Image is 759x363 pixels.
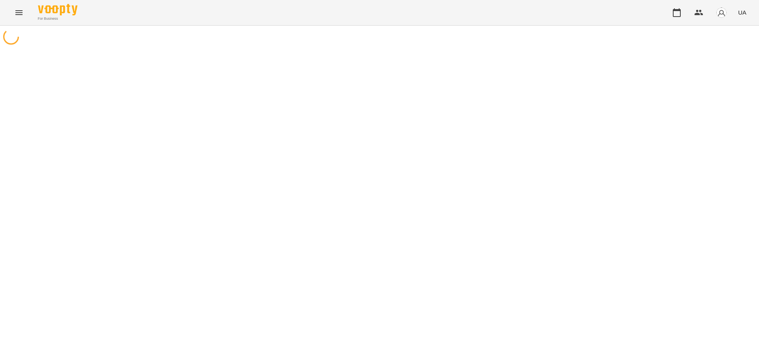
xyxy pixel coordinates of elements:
img: avatar_s.png [716,7,727,18]
button: UA [735,5,750,20]
button: Menu [9,3,28,22]
span: UA [738,8,746,17]
img: Voopty Logo [38,4,77,15]
span: For Business [38,16,77,21]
